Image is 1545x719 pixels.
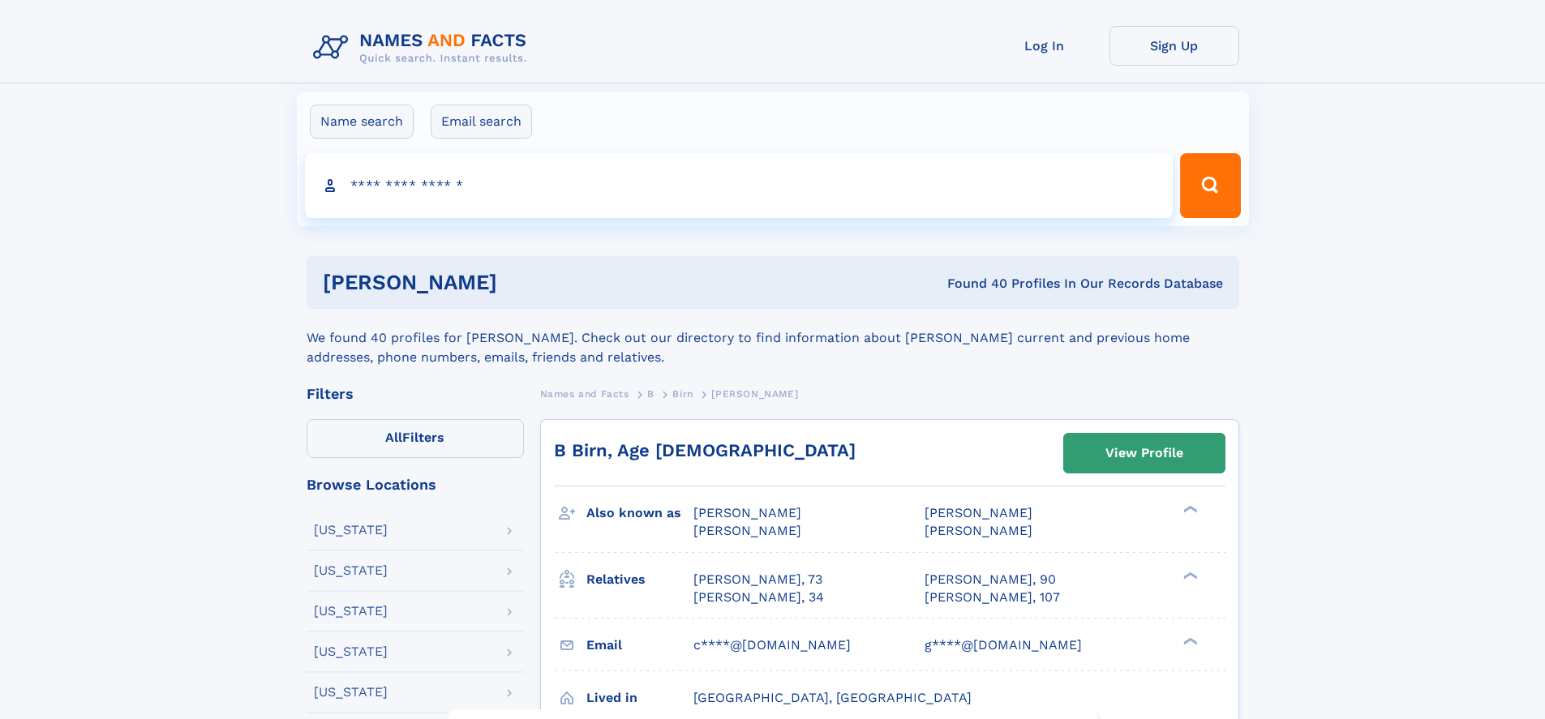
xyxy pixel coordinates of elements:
[314,524,388,537] div: [US_STATE]
[586,566,693,593] h3: Relatives
[307,477,524,492] div: Browse Locations
[307,419,524,458] label: Filters
[693,571,822,588] a: [PERSON_NAME], 73
[314,564,388,577] div: [US_STATE]
[647,383,654,404] a: B
[672,388,693,400] span: Birn
[307,309,1239,367] div: We found 40 profiles for [PERSON_NAME]. Check out our directory to find information about [PERSON...
[1064,434,1225,473] a: View Profile
[1180,153,1240,218] button: Search Button
[307,387,524,401] div: Filters
[1109,26,1239,66] a: Sign Up
[1179,636,1199,646] div: ❯
[711,388,798,400] span: [PERSON_NAME]
[314,605,388,618] div: [US_STATE]
[314,686,388,699] div: [US_STATE]
[310,105,414,139] label: Name search
[554,440,856,460] a: B Birn, Age [DEMOGRAPHIC_DATA]
[1105,434,1183,472] div: View Profile
[980,26,1109,66] a: Log In
[693,588,824,606] a: [PERSON_NAME], 34
[693,523,801,538] span: [PERSON_NAME]
[672,383,693,404] a: Birn
[431,105,532,139] label: Email search
[925,588,1060,606] a: [PERSON_NAME], 107
[305,153,1174,218] input: search input
[647,388,654,400] span: B
[314,645,388,658] div: [US_STATE]
[385,430,402,445] span: All
[323,272,723,293] h1: [PERSON_NAME]
[925,571,1056,588] a: [PERSON_NAME], 90
[586,631,693,659] h3: Email
[925,523,1032,538] span: [PERSON_NAME]
[586,684,693,712] h3: Lived in
[693,505,801,520] span: [PERSON_NAME]
[925,505,1032,520] span: [PERSON_NAME]
[307,26,540,70] img: Logo Names and Facts
[1179,504,1199,515] div: ❯
[586,499,693,527] h3: Also known as
[1179,570,1199,580] div: ❯
[540,383,629,404] a: Names and Facts
[722,275,1223,293] div: Found 40 Profiles In Our Records Database
[693,690,972,705] span: [GEOGRAPHIC_DATA], [GEOGRAPHIC_DATA]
